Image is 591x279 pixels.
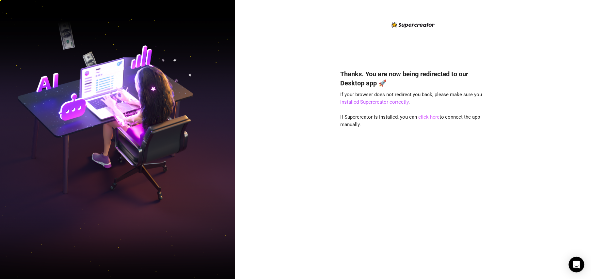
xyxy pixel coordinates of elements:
span: If your browser does not redirect you back, please make sure you . [340,92,482,105]
a: click here [418,114,439,120]
a: installed Supercreator correctly [340,99,408,105]
h4: Thanks. You are now being redirected to our Desktop app 🚀 [340,69,486,88]
div: Open Intercom Messenger [569,257,584,272]
img: logo-BBDzfeDw.svg [391,22,435,28]
span: If Supercreator is installed, you can to connect the app manually. [340,114,480,128]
